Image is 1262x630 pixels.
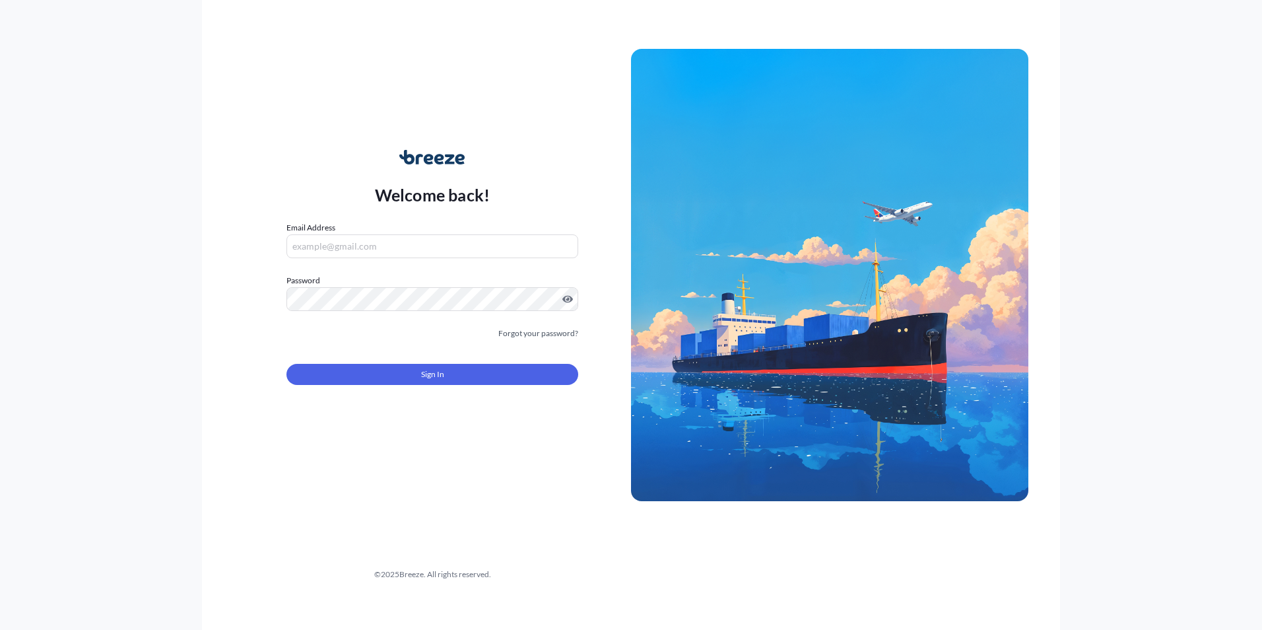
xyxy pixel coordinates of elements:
button: Show password [562,294,573,304]
span: Sign In [421,368,444,381]
p: Welcome back! [375,184,490,205]
button: Sign In [286,364,578,385]
label: Email Address [286,221,335,234]
img: Ship illustration [631,49,1028,501]
label: Password [286,274,578,287]
a: Forgot your password? [498,327,578,340]
input: example@gmail.com [286,234,578,258]
div: © 2025 Breeze. All rights reserved. [234,568,631,581]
